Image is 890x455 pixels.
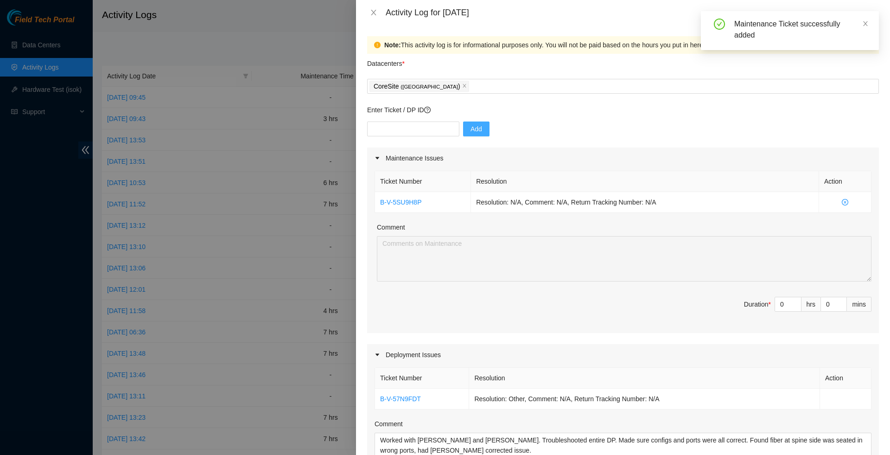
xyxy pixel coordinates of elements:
[374,81,460,92] p: CoreSite )
[847,297,871,312] div: mins
[862,20,869,27] span: close
[375,419,403,429] label: Comment
[380,395,421,403] a: B-V-57N9FDT
[367,105,879,115] p: Enter Ticket / DP ID
[367,54,405,69] p: Datacenters
[469,389,820,410] td: Resolution: Other, Comment: N/A, Return Tracking Number: N/A
[375,368,469,389] th: Ticket Number
[380,199,421,206] a: B-V-5SU9H8P
[375,171,471,192] th: Ticket Number
[367,344,879,365] div: Deployment Issues
[744,299,771,309] div: Duration
[801,297,821,312] div: hrs
[374,42,381,48] span: exclamation-circle
[386,7,879,18] div: Activity Log for [DATE]
[824,199,866,205] span: close-circle
[375,352,380,358] span: caret-right
[370,9,377,16] span: close
[469,368,820,389] th: Resolution
[377,222,405,232] label: Comment
[820,368,871,389] th: Action
[462,83,467,89] span: close
[375,155,380,161] span: caret-right
[400,84,458,90] span: ( [GEOGRAPHIC_DATA]
[471,171,819,192] th: Resolution
[819,171,871,192] th: Action
[734,19,868,41] div: Maintenance Ticket successfully added
[463,122,489,136] button: Add
[714,19,725,30] span: check-circle
[470,124,482,134] span: Add
[424,107,431,113] span: question-circle
[367,147,879,169] div: Maintenance Issues
[367,8,380,17] button: Close
[384,40,401,50] strong: Note:
[471,192,819,213] td: Resolution: N/A, Comment: N/A, Return Tracking Number: N/A
[377,236,871,282] textarea: Comment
